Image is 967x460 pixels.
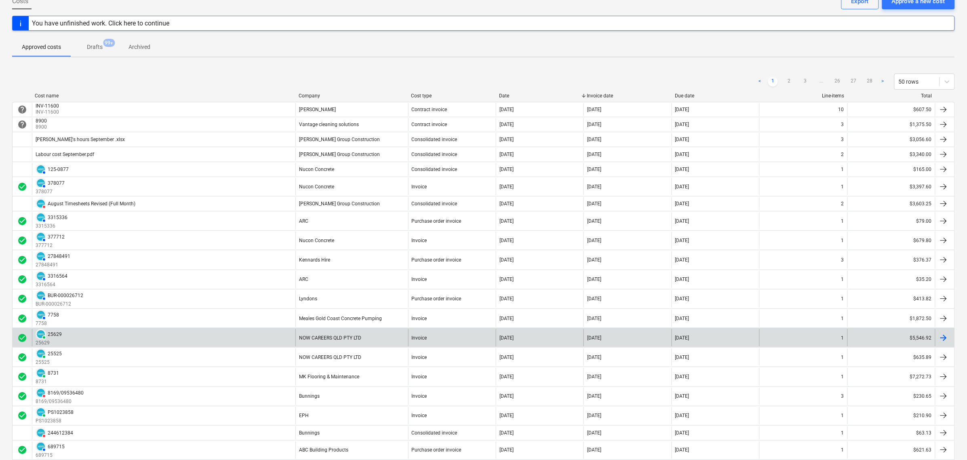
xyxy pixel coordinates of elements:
[412,447,461,453] div: Purchase order invoice
[675,137,689,142] div: [DATE]
[499,413,514,418] div: [DATE]
[847,212,935,230] div: $79.00
[17,411,27,420] span: check_circle
[412,167,457,172] div: Consolidated invoice
[48,234,65,240] div: 377712
[841,218,844,224] div: 1
[841,354,844,360] div: 1
[801,77,810,87] a: Page 3
[841,238,844,243] div: 1
[36,441,46,452] div: Invoice has been synced with Xero and its status is currently AUTHORISED
[36,109,61,116] p: INV-11600
[841,393,844,399] div: 3
[37,179,45,187] img: xero.svg
[412,296,461,302] div: Purchase order invoice
[17,391,27,401] span: check_circle
[847,388,935,405] div: $230.65
[847,368,935,385] div: $7,272.73
[847,103,935,116] div: $607.50
[48,351,62,357] div: 25525
[587,276,601,282] div: [DATE]
[17,120,27,129] div: Invoice is waiting for an approval
[499,122,514,127] div: [DATE]
[36,152,94,157] div: Labour cost September.pdf
[755,77,765,87] a: Previous page
[17,333,27,343] span: check_circle
[48,409,74,415] div: PS1023858
[675,393,689,399] div: [DATE]
[847,441,935,459] div: $621.63
[847,118,935,131] div: $1,375.50
[48,273,67,279] div: 3316564
[841,296,844,302] div: 1
[17,182,27,192] span: check_circle
[675,107,689,112] div: [DATE]
[847,329,935,346] div: $5,546.92
[299,374,359,380] div: MK Flooring & Maintenance
[36,178,46,188] div: Invoice has been synced with Xero and its status is currently AUTHORISED
[841,167,844,172] div: 1
[851,93,932,99] div: Total
[36,223,67,230] p: 3315336
[675,152,689,157] div: [DATE]
[817,77,826,87] a: ...
[36,368,46,378] div: Invoice has been synced with Xero and its status is currently PAID
[587,374,601,380] div: [DATE]
[412,316,427,321] div: Invoice
[675,430,689,436] div: [DATE]
[17,352,27,362] div: Invoice was approved
[36,428,46,438] div: Invoice has been synced with Xero and its status is currently DELETED
[299,354,361,360] div: NOW CAREERS QLD PTY LTD
[36,242,65,249] p: 377712
[36,281,67,288] p: 3316564
[841,152,844,157] div: 2
[299,257,330,263] div: Kennards Hire
[36,452,65,459] p: 689715
[299,152,380,157] div: [PERSON_NAME] Group Construction
[849,77,859,87] a: Page 27
[499,296,514,302] div: [DATE]
[841,316,844,321] div: 1
[48,390,84,396] div: 8169/09536480
[48,444,65,449] div: 689715
[299,122,359,127] div: Vantage cleaning solutions
[299,93,405,99] div: Company
[412,354,427,360] div: Invoice
[35,93,292,99] div: Cost name
[37,252,45,260] img: xero.svg
[865,77,875,87] a: Page 28
[37,369,45,377] img: xero.svg
[499,218,514,224] div: [DATE]
[36,418,74,424] p: PS1023858
[48,293,83,298] div: BUR-000026712
[847,232,935,249] div: $679.80
[587,93,669,99] div: Invoice date
[587,430,601,436] div: [DATE]
[37,408,45,416] img: xero.svg
[17,120,27,129] span: help
[587,354,601,360] div: [DATE]
[17,445,27,455] div: Invoice was approved
[675,122,689,127] div: [DATE]
[499,430,514,436] div: [DATE]
[129,43,150,51] p: Archived
[48,167,69,172] div: 125-0877
[37,443,45,451] img: xero.svg
[36,271,46,281] div: Invoice has been synced with Xero and its status is currently AUTHORISED
[37,429,45,437] img: xero.svg
[499,316,514,321] div: [DATE]
[675,316,689,321] div: [DATE]
[37,291,45,300] img: xero.svg
[841,335,844,341] div: 1
[841,430,844,436] div: 1
[17,445,27,455] span: check_circle
[499,447,514,453] div: [DATE]
[36,198,46,209] div: Invoice has been synced with Xero and its status is currently DELETED
[17,105,27,114] div: Invoice is waiting for an approval
[17,391,27,401] div: Invoice was approved
[587,152,601,157] div: [DATE]
[412,238,427,243] div: Invoice
[499,167,514,172] div: [DATE]
[37,389,45,397] img: xero.svg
